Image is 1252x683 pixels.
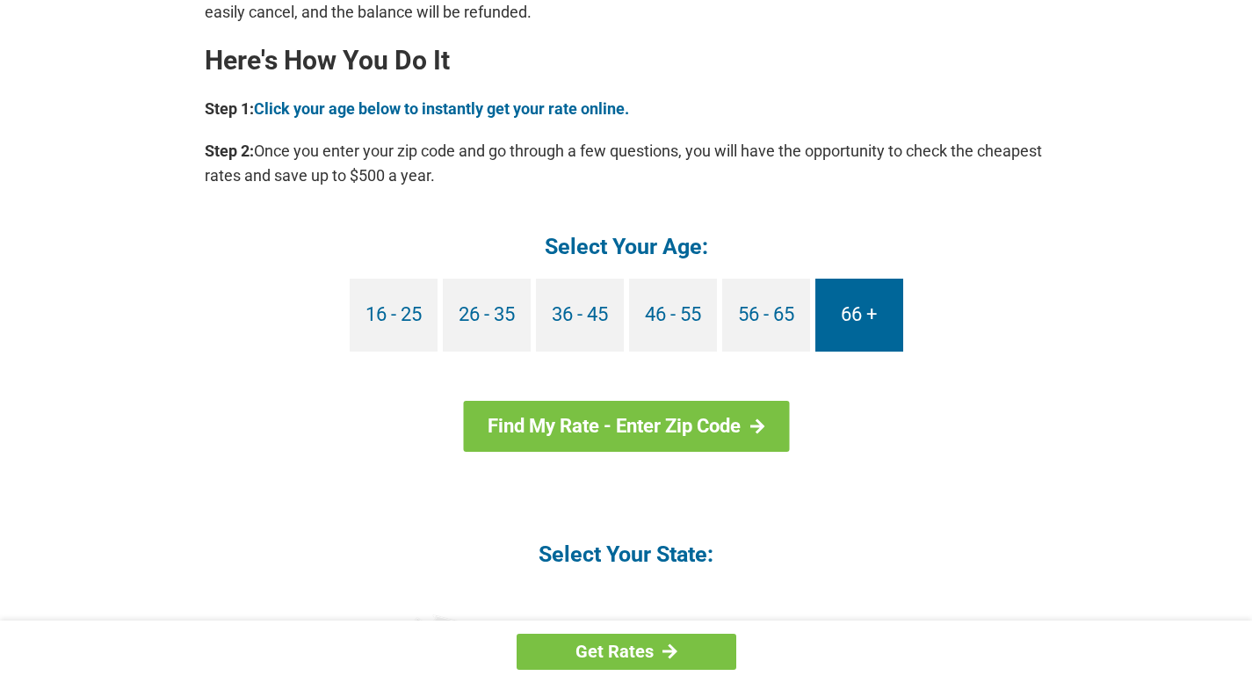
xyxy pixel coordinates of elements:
a: Click your age below to instantly get your rate online. [254,99,629,118]
a: 46 - 55 [629,279,717,352]
p: Once you enter your zip code and go through a few questions, you will have the opportunity to che... [205,139,1048,188]
a: Get Rates [517,634,736,670]
h2: Here's How You Do It [205,47,1048,75]
a: 16 - 25 [350,279,438,352]
h4: Select Your State: [205,540,1048,569]
a: 56 - 65 [722,279,810,352]
a: 36 - 45 [536,279,624,352]
a: Find My Rate - Enter Zip Code [463,401,789,452]
a: 66 + [815,279,903,352]
a: 26 - 35 [443,279,531,352]
b: Step 1: [205,99,254,118]
b: Step 2: [205,142,254,160]
h4: Select Your Age: [205,232,1048,261]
